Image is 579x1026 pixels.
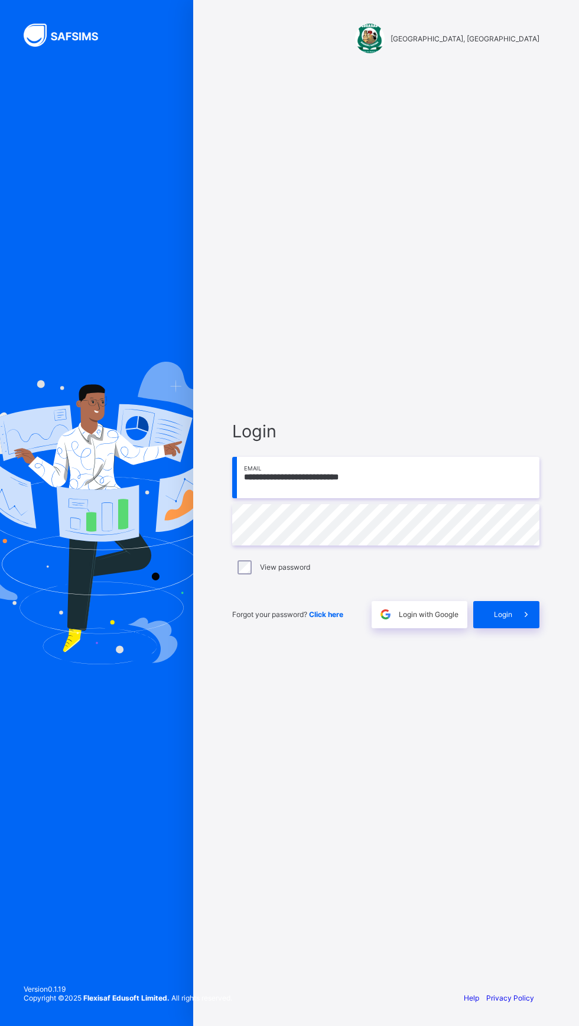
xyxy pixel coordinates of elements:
[494,610,512,619] span: Login
[309,610,343,619] a: Click here
[24,24,112,47] img: SAFSIMS Logo
[379,608,392,621] img: google.396cfc9801f0270233282035f929180a.svg
[399,610,458,619] span: Login with Google
[232,610,343,619] span: Forgot your password?
[260,563,310,572] label: View password
[24,985,232,993] span: Version 0.1.19
[391,34,539,43] span: [GEOGRAPHIC_DATA], [GEOGRAPHIC_DATA]
[232,421,539,441] span: Login
[24,993,232,1002] span: Copyright © 2025 All rights reserved.
[83,993,170,1002] strong: Flexisaf Edusoft Limited.
[486,993,534,1002] a: Privacy Policy
[464,993,479,1002] a: Help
